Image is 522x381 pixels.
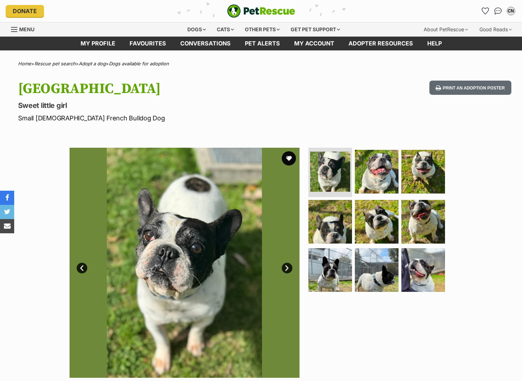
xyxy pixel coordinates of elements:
[355,150,399,194] img: Photo of Paris
[493,5,504,17] a: Conversations
[480,5,517,17] ul: Account quick links
[227,4,295,18] a: PetRescue
[240,22,285,37] div: Other pets
[308,248,352,292] img: Photo of Paris
[34,61,76,66] a: Rescue pet search
[287,37,341,50] a: My account
[19,26,34,32] span: Menu
[73,37,122,50] a: My profile
[401,150,445,194] img: Photo of Paris
[122,37,173,50] a: Favourites
[341,37,420,50] a: Adopter resources
[182,22,211,37] div: Dogs
[0,61,522,66] div: > > >
[18,100,318,110] p: Sweet little girl
[401,248,445,292] img: Photo of Paris
[420,37,449,50] a: Help
[18,61,31,66] a: Home
[70,148,300,378] img: Photo of Paris
[6,5,44,17] a: Donate
[355,248,399,292] img: Photo of Paris
[282,151,296,165] button: favourite
[77,263,87,273] a: Prev
[474,22,517,37] div: Good Reads
[282,263,292,273] a: Next
[18,81,318,97] h1: [GEOGRAPHIC_DATA]
[212,22,239,37] div: Cats
[109,61,169,66] a: Dogs available for adoption
[401,200,445,244] img: Photo of Paris
[505,5,517,17] button: My account
[286,22,345,37] div: Get pet support
[310,152,350,192] img: Photo of Paris
[227,4,295,18] img: logo-e224e6f780fb5917bec1dbf3a21bbac754714ae5b6737aabdf751b685950b380.svg
[494,7,502,15] img: chat-41dd97257d64d25036548639549fe6c8038ab92f7586957e7f3b1b290dea8141.svg
[173,37,238,50] a: conversations
[507,7,515,15] div: CN
[308,200,352,244] img: Photo of Paris
[11,22,39,35] a: Menu
[18,113,318,123] p: Small [DEMOGRAPHIC_DATA] French Bulldog Dog
[419,22,473,37] div: About PetRescue
[238,37,287,50] a: Pet alerts
[429,81,511,95] button: Print an adoption poster
[79,61,106,66] a: Adopt a dog
[480,5,491,17] a: Favourites
[355,200,399,244] img: Photo of Paris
